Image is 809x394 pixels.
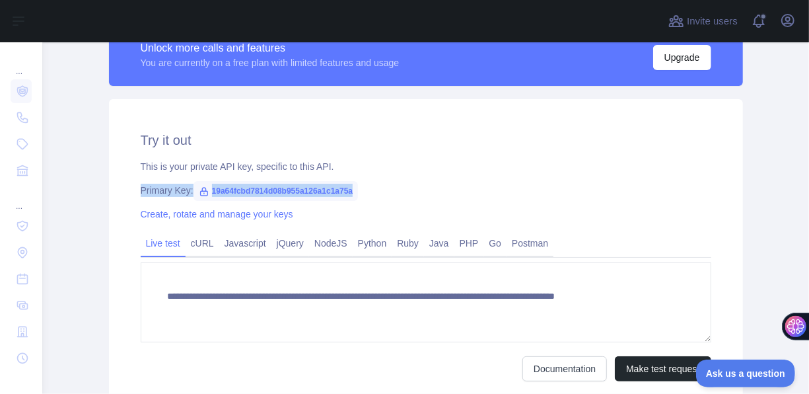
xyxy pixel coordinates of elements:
[454,233,484,254] a: PHP
[141,184,711,197] div: Primary Key:
[507,233,553,254] a: Postman
[424,233,454,254] a: Java
[271,233,309,254] a: jQuery
[309,233,353,254] a: NodeJS
[483,233,507,254] a: Go
[186,233,219,254] a: cURL
[653,45,711,70] button: Upgrade
[615,356,711,381] button: Make test request
[666,11,740,32] button: Invite users
[193,181,359,201] span: 19a64fcbd7814d08b955a126a1c1a75a
[696,360,796,387] iframe: Toggle Customer Support
[141,160,711,173] div: This is your private API key, specific to this API.
[141,131,711,149] h2: Try it out
[687,14,738,29] span: Invite users
[392,233,424,254] a: Ruby
[11,50,32,77] div: ...
[11,185,32,212] div: ...
[219,233,271,254] a: Javascript
[141,233,186,254] a: Live test
[141,56,400,69] div: You are currently on a free plan with limited features and usage
[353,233,392,254] a: Python
[141,209,293,219] a: Create, rotate and manage your keys
[141,40,400,56] div: Unlock more calls and features
[522,356,607,381] a: Documentation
